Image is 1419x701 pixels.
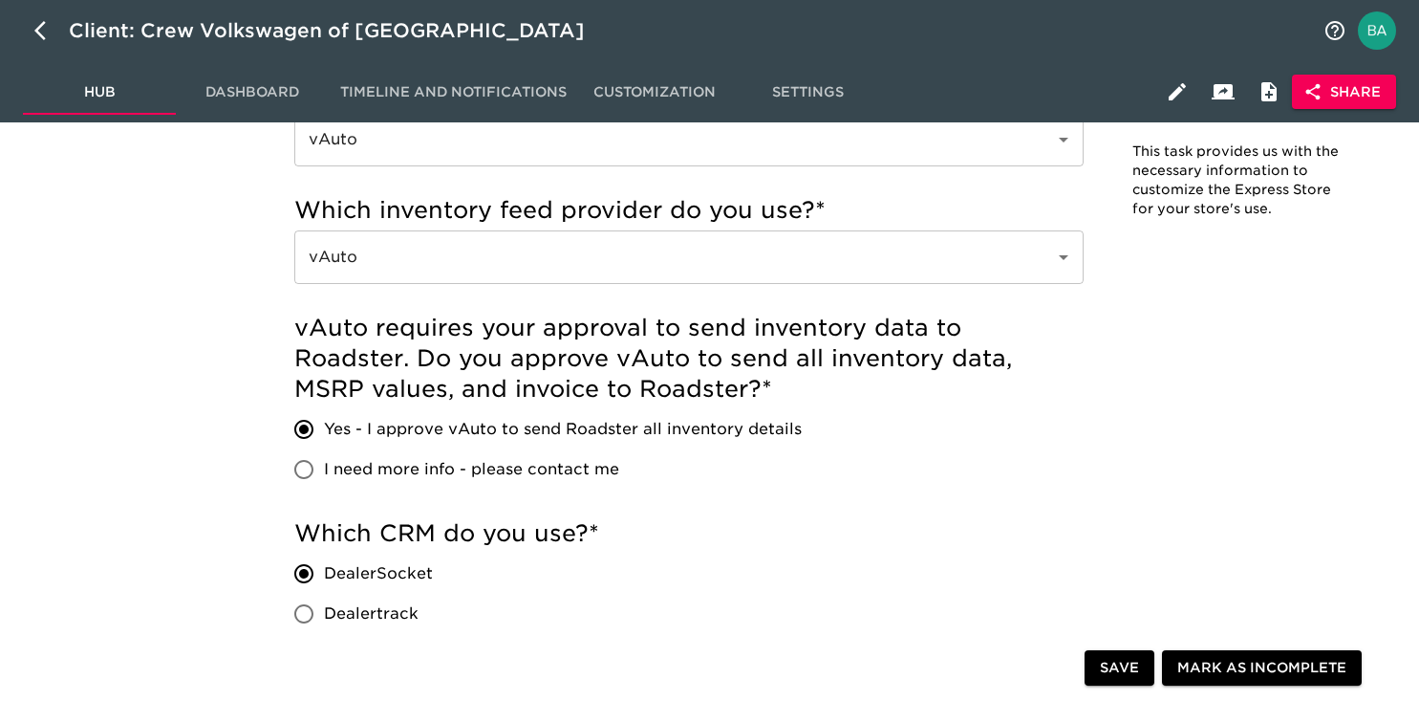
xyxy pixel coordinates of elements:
[1162,651,1362,687] button: Mark as Incomplete
[1246,69,1292,115] button: Internal Notes and Comments
[34,80,164,104] span: Hub
[1200,69,1246,115] button: Client View
[1132,142,1344,219] p: This task provides us with the necessary information to customize the Express Store for your stor...
[324,418,802,441] span: Yes - I approve vAuto to send Roadster all inventory details
[742,80,872,104] span: Settings
[340,80,567,104] span: Timeline and Notifications
[1100,657,1139,681] span: Save
[1292,75,1396,110] button: Share
[294,313,1084,405] h5: vAuto requires your approval to send inventory data to Roadster. Do you approve vAuto to send all...
[1177,657,1346,681] span: Mark as Incomplete
[1050,244,1077,271] button: Open
[324,602,419,625] span: Dealertrack
[324,458,619,481] span: I need more info - please contact me
[187,80,317,104] span: Dashboard
[1085,651,1154,687] button: Save
[324,562,433,585] span: DealerSocket
[69,15,612,46] div: Client: Crew Volkswagen of [GEOGRAPHIC_DATA]
[1312,8,1358,54] button: notifications
[294,518,1084,549] h5: Which CRM do you use?
[590,80,720,104] span: Customization
[1358,11,1396,50] img: Profile
[1050,126,1077,153] button: Open
[1307,80,1381,104] span: Share
[294,195,1084,226] h5: Which inventory feed provider do you use?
